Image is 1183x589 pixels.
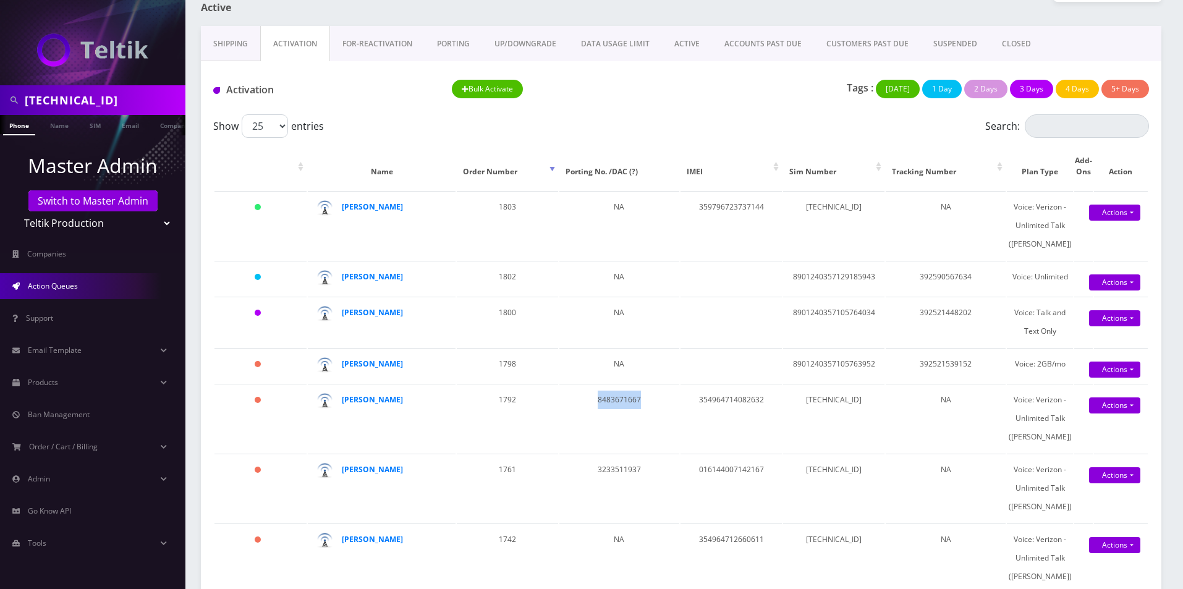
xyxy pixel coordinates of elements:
[3,115,35,135] a: Phone
[116,115,145,134] a: Email
[1007,303,1073,341] div: Voice: Talk and Text Only
[1094,143,1148,190] th: Action
[1101,80,1149,98] button: 5+ Days
[213,87,220,94] img: Activation
[1089,467,1140,483] a: Actions
[457,297,558,347] td: 1800
[662,26,712,62] a: ACTIVE
[457,384,558,452] td: 1792
[1089,397,1140,413] a: Actions
[783,261,884,295] td: 8901240357129185943
[886,348,1006,383] td: 392521539152
[28,345,82,355] span: Email Template
[569,26,662,62] a: DATA USAGE LIMIT
[1025,114,1149,138] input: Search:
[330,26,425,62] a: FOR-REActivation
[964,80,1007,98] button: 2 Days
[342,307,403,318] a: [PERSON_NAME]
[26,313,53,323] span: Support
[1007,530,1073,586] div: Voice: Verizon - Unlimited Talk ([PERSON_NAME])
[37,33,148,67] img: Teltik Production
[214,143,307,190] th: : activate to sort column ascending
[457,261,558,295] td: 1802
[83,115,107,134] a: SIM
[28,506,71,516] span: Go Know API
[712,26,814,62] a: ACCOUNTS PAST DUE
[922,80,962,98] button: 1 Day
[154,115,195,134] a: Company
[876,80,920,98] button: [DATE]
[559,348,679,383] td: NA
[886,143,1006,190] th: Tracking Number: activate to sort column ascending
[1074,143,1092,190] th: Add-Ons
[1007,268,1073,286] div: Voice: Unlimited
[886,384,1006,452] td: NA
[559,297,679,347] td: NA
[425,26,482,62] a: PORTING
[985,114,1149,138] label: Search:
[886,191,1006,260] td: NA
[452,80,523,98] button: Bulk Activate
[559,143,679,190] th: Porting No. /DAC (?)
[260,26,330,62] a: Activation
[1089,205,1140,221] a: Actions
[342,358,403,369] a: [PERSON_NAME]
[1089,362,1140,378] a: Actions
[1089,274,1140,290] a: Actions
[783,454,884,522] td: [TECHNICAL_ID]
[457,454,558,522] td: 1761
[28,190,158,211] a: Switch to Master Admin
[342,464,403,475] a: [PERSON_NAME]
[783,191,884,260] td: [TECHNICAL_ID]
[457,143,558,190] th: Order Number: activate to sort column ascending
[559,454,679,522] td: 3233511937
[201,2,509,14] h1: Active
[28,281,78,291] span: Action Queues
[1007,460,1073,516] div: Voice: Verizon - Unlimited Talk ([PERSON_NAME])
[886,454,1006,522] td: NA
[814,26,921,62] a: CUSTOMERS PAST DUE
[681,454,782,522] td: 016144007142167
[213,84,433,96] h1: Activation
[1089,537,1140,553] a: Actions
[201,26,260,62] a: Shipping
[783,384,884,452] td: [TECHNICAL_ID]
[482,26,569,62] a: UP/DOWNGRADE
[28,409,90,420] span: Ban Management
[681,143,782,190] th: IMEI: activate to sort column ascending
[1089,310,1140,326] a: Actions
[242,114,288,138] select: Showentries
[1007,143,1073,190] th: Plan Type
[342,201,403,212] a: [PERSON_NAME]
[559,191,679,260] td: NA
[28,473,50,484] span: Admin
[1007,198,1073,253] div: Voice: Verizon - Unlimited Talk ([PERSON_NAME])
[886,261,1006,295] td: 392590567634
[1010,80,1053,98] button: 3 Days
[921,26,990,62] a: SUSPENDED
[1056,80,1099,98] button: 4 Days
[457,348,558,383] td: 1798
[342,394,403,405] a: [PERSON_NAME]
[783,297,884,347] td: 8901240357105764034
[990,26,1043,62] a: CLOSED
[847,80,873,95] p: Tags :
[342,534,403,545] a: [PERSON_NAME]
[681,191,782,260] td: 359796723737144
[342,271,403,282] a: [PERSON_NAME]
[783,143,884,190] th: Sim Number: activate to sort column ascending
[1007,355,1073,373] div: Voice: 2GB/mo
[25,88,182,112] input: Search in Company
[886,297,1006,347] td: 392521448202
[457,191,558,260] td: 1803
[559,384,679,452] td: 8483671667
[29,441,98,452] span: Order / Cart / Billing
[213,114,324,138] label: Show entries
[28,538,46,548] span: Tools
